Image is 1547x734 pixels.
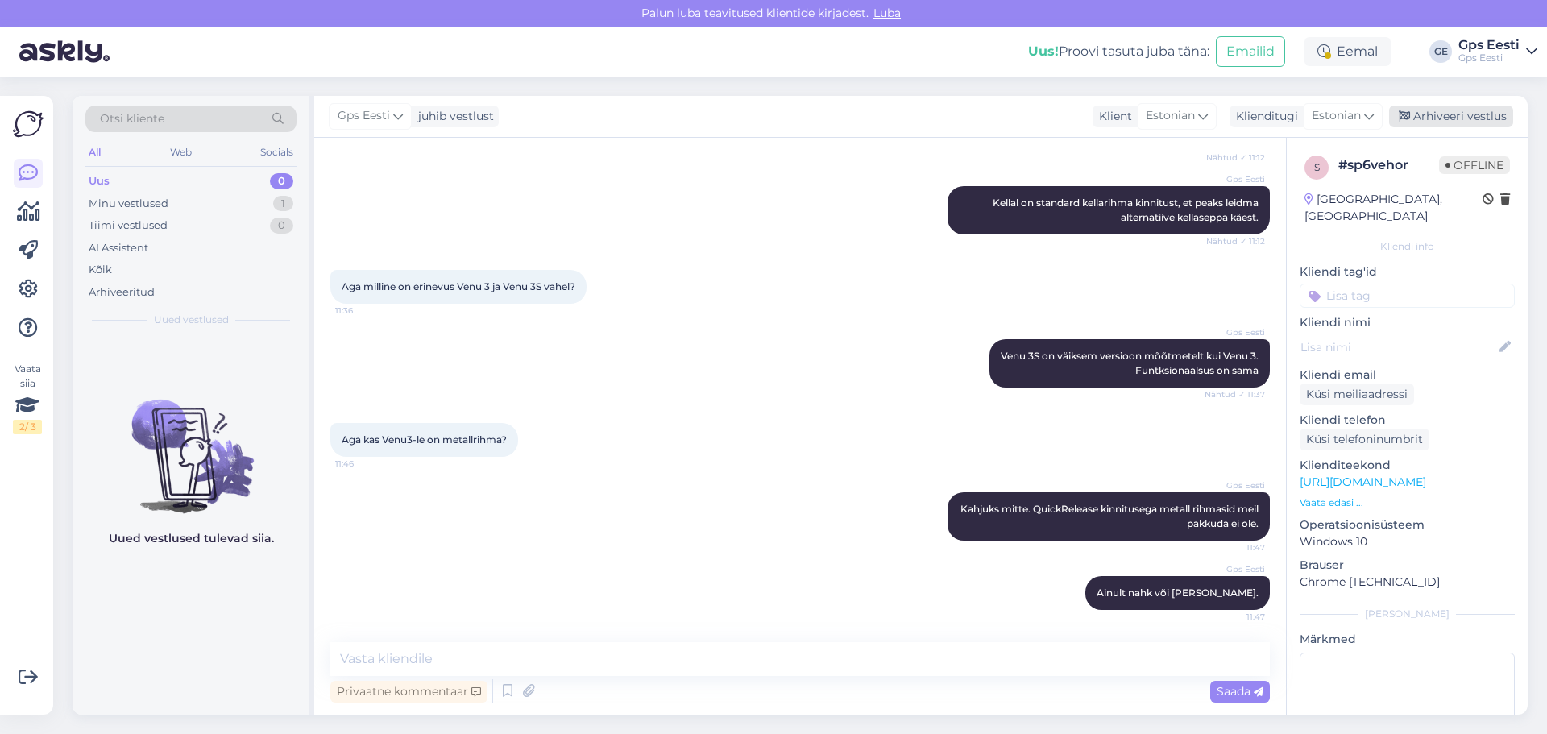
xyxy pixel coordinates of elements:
[1300,516,1515,533] p: Operatsioonisüsteem
[1314,161,1320,173] span: s
[89,240,148,256] div: AI Assistent
[342,433,507,446] span: Aga kas Venu3-le on metallrihma?
[1304,191,1483,225] div: [GEOGRAPHIC_DATA], [GEOGRAPHIC_DATA]
[85,142,104,163] div: All
[1300,457,1515,474] p: Klienditeekond
[1300,607,1515,621] div: [PERSON_NAME]
[1216,36,1285,67] button: Emailid
[89,284,155,301] div: Arhiveeritud
[1312,107,1361,125] span: Estonian
[1300,239,1515,254] div: Kliendi info
[1300,574,1515,591] p: Chrome [TECHNICAL_ID]
[1429,40,1452,63] div: GE
[1439,156,1510,174] span: Offline
[1028,44,1059,59] b: Uus!
[1458,39,1537,64] a: Gps EestiGps Eesti
[960,503,1261,529] span: Kahjuks mitte. QuickRelease kinnitusega metall rihmasid meil pakkuda ei ole.
[100,110,164,127] span: Otsi kliente
[1300,429,1429,450] div: Küsi telefoninumbrit
[1097,587,1259,599] span: Ainult nahk või [PERSON_NAME].
[13,109,44,139] img: Askly Logo
[1300,496,1515,510] p: Vaata edasi ...
[1205,611,1265,623] span: 11:47
[1389,106,1513,127] div: Arhiveeri vestlus
[270,218,293,234] div: 0
[1300,338,1496,356] input: Lisa nimi
[13,362,42,434] div: Vaata siia
[89,173,110,189] div: Uus
[273,196,293,212] div: 1
[1338,156,1439,175] div: # sp6vehor
[1300,314,1515,331] p: Kliendi nimi
[330,681,487,703] div: Privaatne kommentaar
[257,142,297,163] div: Socials
[1205,326,1265,338] span: Gps Eesti
[13,420,42,434] div: 2 / 3
[1205,479,1265,491] span: Gps Eesti
[1028,42,1209,61] div: Proovi tasuta juba täna:
[1300,631,1515,648] p: Märkmed
[1093,108,1132,125] div: Klient
[1205,235,1265,247] span: Nähtud ✓ 11:12
[1205,541,1265,554] span: 11:47
[109,530,274,547] p: Uued vestlused tulevad siia.
[1300,367,1515,384] p: Kliendi email
[1205,151,1265,164] span: Nähtud ✓ 11:12
[412,108,494,125] div: juhib vestlust
[1304,37,1391,66] div: Eemal
[993,197,1261,223] span: Kellal on standard kellarihma kinnitust, et peaks leidma alternatiive kellaseppa käest.
[73,371,309,516] img: No chats
[89,196,168,212] div: Minu vestlused
[1300,557,1515,574] p: Brauser
[1300,475,1426,489] a: [URL][DOMAIN_NAME]
[89,218,168,234] div: Tiimi vestlused
[335,458,396,470] span: 11:46
[869,6,906,20] span: Luba
[270,173,293,189] div: 0
[1300,263,1515,280] p: Kliendi tag'id
[1205,173,1265,185] span: Gps Eesti
[1300,533,1515,550] p: Windows 10
[1230,108,1298,125] div: Klienditugi
[89,262,112,278] div: Kõik
[1146,107,1195,125] span: Estonian
[1300,384,1414,405] div: Küsi meiliaadressi
[154,313,229,327] span: Uued vestlused
[1001,350,1259,376] span: Venu 3S on väiksem versioon mõõtmetelt kui Venu 3. Funtksionaalsus on sama
[335,305,396,317] span: 11:36
[1300,412,1515,429] p: Kliendi telefon
[1205,388,1265,400] span: Nähtud ✓ 11:37
[1458,39,1520,52] div: Gps Eesti
[338,107,390,125] span: Gps Eesti
[342,280,575,292] span: Aga milline on erinevus Venu 3 ja Venu 3S vahel?
[1205,563,1265,575] span: Gps Eesti
[1217,684,1263,699] span: Saada
[167,142,195,163] div: Web
[1458,52,1520,64] div: Gps Eesti
[1300,284,1515,308] input: Lisa tag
